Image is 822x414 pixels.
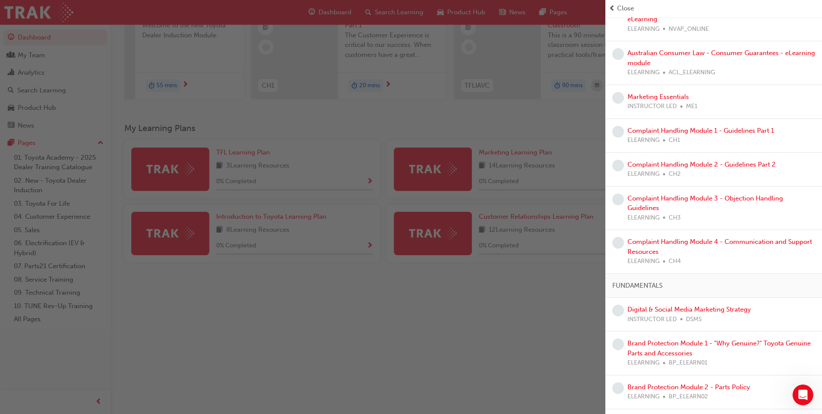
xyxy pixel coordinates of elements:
[612,194,624,205] span: learningRecordVerb_NONE-icon
[612,126,624,138] span: learningRecordVerb_NONE-icon
[627,315,677,325] span: INSTRUCTOR LED
[627,213,660,223] span: ELEARNING
[612,160,624,171] span: learningRecordVerb_NONE-icon
[609,3,615,13] span: prev-icon
[669,24,709,34] span: NVAP_ONLINE
[627,256,660,266] span: ELEARNING
[627,194,783,212] a: Complaint Handling Module 3 - Objection Handling Guidelines
[627,102,677,112] span: INSTRUCTOR LED
[627,127,774,135] a: Complaint Handling Module 1 - Guidelines Part 1
[609,3,819,13] button: prev-iconClose
[612,305,624,316] span: learningRecordVerb_NONE-icon
[627,339,811,357] a: Brand Protection Module 1 - "Why Genuine?" Toyota Genuine Parts and Accessories
[669,169,681,179] span: CH2
[627,358,660,368] span: ELEARNING
[627,306,751,313] a: Digital & Social Media Marketing Strategy
[627,68,660,78] span: ELEARNING
[627,24,660,34] span: ELEARNING
[612,92,624,104] span: learningRecordVerb_NONE-icon
[627,49,815,67] a: Australian Consumer Law - Consumer Guarantees - eLearning module
[627,93,689,101] a: Marketing Essentials
[612,281,663,291] span: FUNDAMENTALS
[686,102,698,112] span: ME1
[612,338,624,350] span: learningRecordVerb_NONE-icon
[669,213,681,223] span: CH3
[627,135,660,145] span: ELEARNING
[669,68,715,78] span: ACL_ELEARNING
[686,315,702,325] span: DSMS
[612,48,624,60] span: learningRecordVerb_NONE-icon
[669,135,680,145] span: CH1
[793,384,813,405] iframe: Intercom live chat
[627,383,750,391] a: Brand Protection Module 2 - Parts Policy
[612,237,624,249] span: learningRecordVerb_NONE-icon
[617,3,634,13] span: Close
[669,256,681,266] span: CH4
[669,358,708,368] span: BP_ELEARN01
[627,169,660,179] span: ELEARNING
[627,238,812,256] a: Complaint Handling Module 4 - Communication and Support Resources
[627,392,660,402] span: ELEARNING
[612,382,624,394] span: learningRecordVerb_NONE-icon
[669,392,708,402] span: BP_ELEARN02
[627,161,776,168] a: Complaint Handling Module 2 - Guidelines Part 2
